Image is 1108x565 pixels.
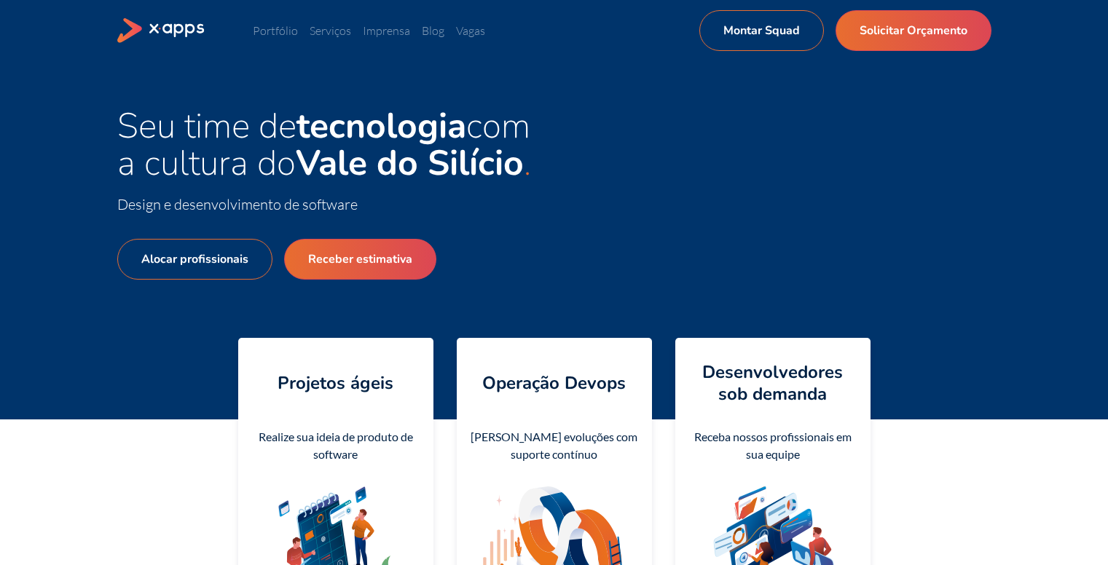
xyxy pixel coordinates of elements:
[253,23,298,38] a: Portfólio
[250,428,422,463] div: Realize sua ideia de produto de software
[296,139,524,187] strong: Vale do Silício
[278,372,393,394] h4: Projetos ágeis
[296,102,466,150] strong: tecnologia
[687,428,859,463] div: Receba nossos profissionais em sua equipe
[482,372,626,394] h4: Operação Devops
[468,428,640,463] div: [PERSON_NAME] evoluções com suporte contínuo
[687,361,859,405] h4: Desenvolvedores sob demanda
[363,23,410,38] a: Imprensa
[117,195,358,213] span: Design e desenvolvimento de software
[422,23,444,38] a: Blog
[456,23,485,38] a: Vagas
[836,10,991,51] a: Solicitar Orçamento
[699,10,824,51] a: Montar Squad
[117,239,272,280] a: Alocar profissionais
[310,23,351,38] a: Serviços
[117,102,530,187] span: Seu time de com a cultura do
[284,239,436,280] a: Receber estimativa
